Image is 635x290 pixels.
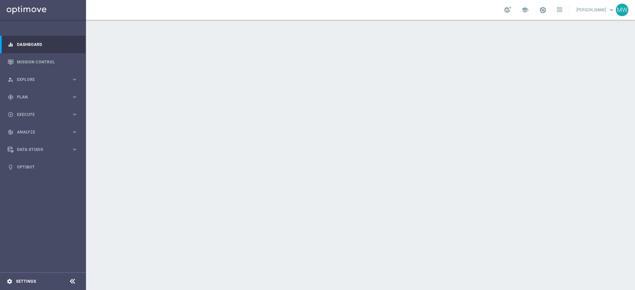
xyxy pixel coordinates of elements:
[17,78,71,82] span: Explore
[608,6,615,14] span: keyboard_arrow_down
[521,6,529,14] span: school
[8,77,14,83] i: person_search
[7,278,13,284] i: settings
[7,164,78,170] button: lightbulb Optibot
[7,42,78,47] button: equalizer Dashboard
[71,129,78,135] i: keyboard_arrow_right
[7,147,78,152] button: Data Studio keyboard_arrow_right
[8,147,71,153] div: Data Studio
[7,129,78,135] button: track_changes Analyze keyboard_arrow_right
[8,94,71,100] div: Plan
[17,130,71,134] span: Analyze
[7,77,78,82] button: person_search Explore keyboard_arrow_right
[17,158,78,176] a: Optibot
[17,95,71,99] span: Plan
[8,129,14,135] i: track_changes
[8,112,14,118] i: play_circle_outline
[71,111,78,118] i: keyboard_arrow_right
[8,129,71,135] div: Analyze
[7,59,78,65] button: Mission Control
[17,113,71,117] span: Execute
[71,76,78,83] i: keyboard_arrow_right
[8,94,14,100] i: gps_fixed
[576,5,616,15] a: [PERSON_NAME]keyboard_arrow_down
[8,164,14,170] i: lightbulb
[8,53,78,71] div: Mission Control
[17,53,78,71] a: Mission Control
[8,42,14,48] i: equalizer
[8,36,78,53] div: Dashboard
[71,146,78,153] i: keyboard_arrow_right
[7,94,78,100] button: gps_fixed Plan keyboard_arrow_right
[7,112,78,117] button: play_circle_outline Execute keyboard_arrow_right
[8,77,71,83] div: Explore
[71,94,78,100] i: keyboard_arrow_right
[16,279,36,283] a: Settings
[616,4,628,16] div: MW
[8,158,78,176] div: Optibot
[17,148,71,152] span: Data Studio
[17,36,78,53] a: Dashboard
[8,112,71,118] div: Execute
